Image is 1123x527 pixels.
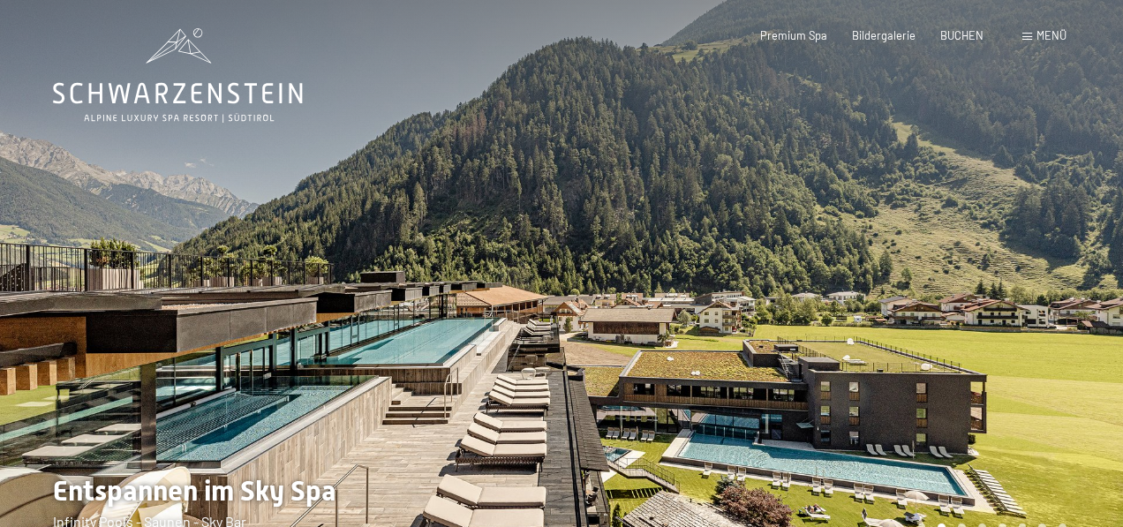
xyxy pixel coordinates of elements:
span: Menü [1036,28,1066,42]
a: BUCHEN [940,28,984,42]
a: Bildergalerie [852,28,916,42]
a: Premium Spa [760,28,827,42]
